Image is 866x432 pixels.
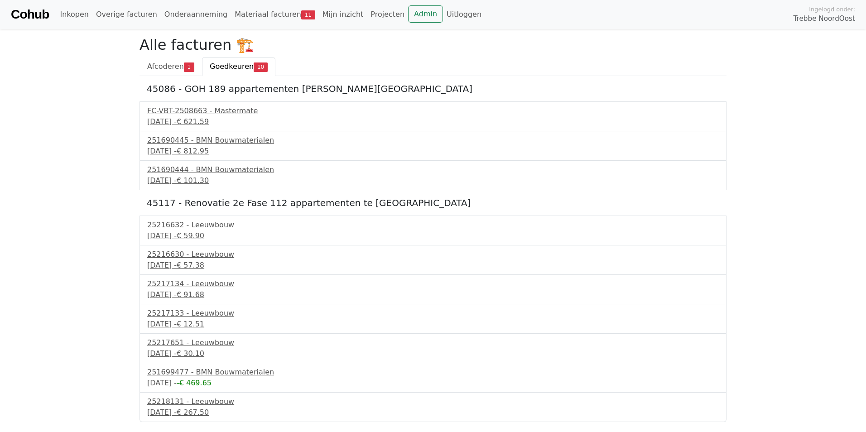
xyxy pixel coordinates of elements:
span: -€ 469.65 [177,379,212,387]
div: [DATE] - [147,260,719,271]
span: 10 [254,62,268,72]
div: 251699477 - BMN Bouwmaterialen [147,367,719,378]
a: 251699477 - BMN Bouwmaterialen[DATE] --€ 469.65 [147,367,719,389]
span: € 59.90 [177,231,204,240]
div: 25217651 - Leeuwbouw [147,337,719,348]
span: Afcoderen [147,62,184,71]
a: Materiaal facturen11 [231,5,319,24]
span: € 12.51 [177,320,204,328]
div: [DATE] - [147,175,719,186]
div: [DATE] - [147,378,719,389]
span: 1 [184,62,194,72]
span: € 57.38 [177,261,204,269]
a: Goedkeuren10 [202,57,275,76]
div: [DATE] - [147,116,719,127]
div: [DATE] - [147,407,719,418]
a: FC-VBT-2508663 - Mastermate[DATE] -€ 621.59 [147,106,719,127]
a: Mijn inzicht [319,5,367,24]
a: 251690445 - BMN Bouwmaterialen[DATE] -€ 812.95 [147,135,719,157]
a: Overige facturen [92,5,161,24]
a: Admin [408,5,443,23]
span: € 101.30 [177,176,209,185]
span: € 812.95 [177,147,209,155]
a: 25218131 - Leeuwbouw[DATE] -€ 267.50 [147,396,719,418]
a: 25217133 - Leeuwbouw[DATE] -€ 12.51 [147,308,719,330]
span: 11 [301,10,315,19]
div: 25216630 - Leeuwbouw [147,249,719,260]
a: 25216632 - Leeuwbouw[DATE] -€ 59.90 [147,220,719,241]
a: Onderaanneming [161,5,231,24]
div: [DATE] - [147,230,719,241]
div: 25216632 - Leeuwbouw [147,220,719,230]
a: Cohub [11,4,49,25]
a: Uitloggen [443,5,485,24]
div: 251690445 - BMN Bouwmaterialen [147,135,719,146]
span: € 30.10 [177,349,204,358]
a: Inkopen [56,5,92,24]
h5: 45117 - Renovatie 2e Fase 112 appartementen te [GEOGRAPHIC_DATA] [147,197,719,208]
a: 25217651 - Leeuwbouw[DATE] -€ 30.10 [147,337,719,359]
h2: Alle facturen 🏗️ [140,36,726,53]
div: 25218131 - Leeuwbouw [147,396,719,407]
span: € 621.59 [177,117,209,126]
span: Goedkeuren [210,62,254,71]
div: 25217134 - Leeuwbouw [147,278,719,289]
span: Ingelogd onder: [809,5,855,14]
div: [DATE] - [147,319,719,330]
a: Afcoderen1 [140,57,202,76]
span: Trebbe NoordOost [794,14,855,24]
a: 25216630 - Leeuwbouw[DATE] -€ 57.38 [147,249,719,271]
div: 25217133 - Leeuwbouw [147,308,719,319]
div: FC-VBT-2508663 - Mastermate [147,106,719,116]
div: [DATE] - [147,146,719,157]
h5: 45086 - GOH 189 appartementen [PERSON_NAME][GEOGRAPHIC_DATA] [147,83,719,94]
div: [DATE] - [147,348,719,359]
div: 251690444 - BMN Bouwmaterialen [147,164,719,175]
span: € 267.50 [177,408,209,417]
a: 25217134 - Leeuwbouw[DATE] -€ 91.68 [147,278,719,300]
span: € 91.68 [177,290,204,299]
a: 251690444 - BMN Bouwmaterialen[DATE] -€ 101.30 [147,164,719,186]
a: Projecten [367,5,408,24]
div: [DATE] - [147,289,719,300]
